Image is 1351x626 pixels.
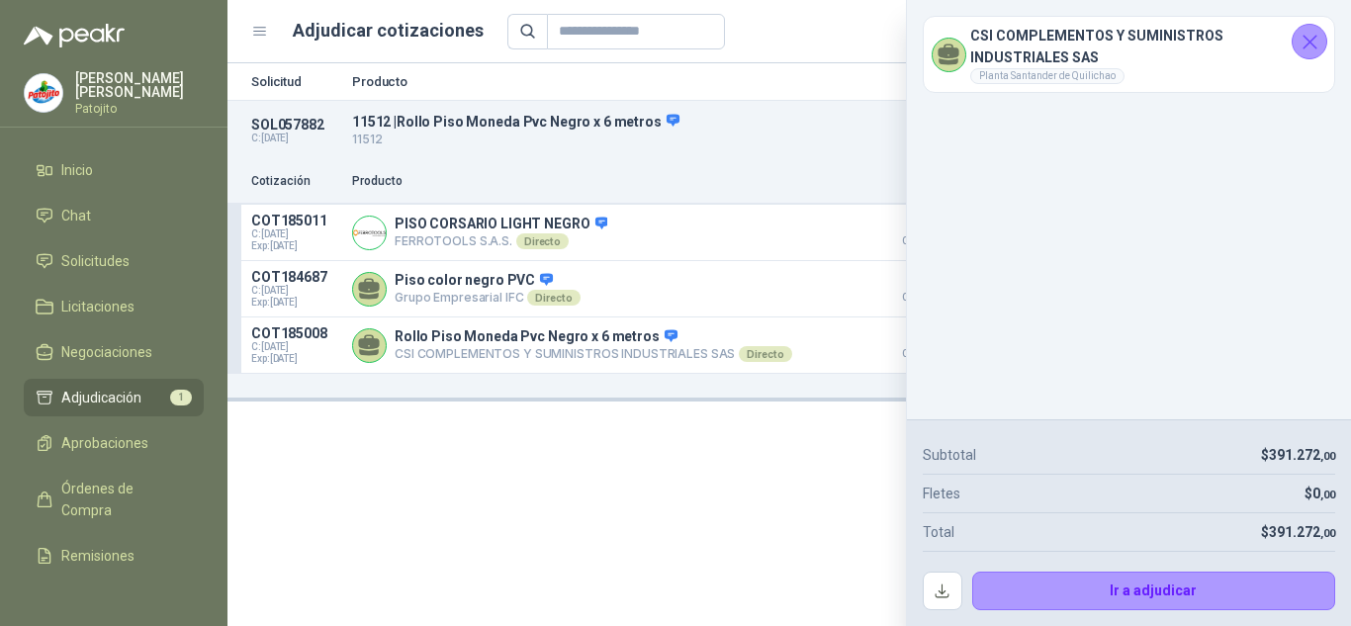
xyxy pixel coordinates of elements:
p: $ 285.600 [872,269,971,303]
span: ,00 [1320,489,1335,501]
p: Fletes [923,483,960,504]
span: Negociaciones [61,341,152,363]
span: ,00 [1320,527,1335,540]
span: 391.272 [1269,524,1335,540]
a: Órdenes de Compra [24,470,204,529]
div: Directo [739,346,791,362]
span: Solicitudes [61,250,130,272]
div: Planta Santander de Quilichao [970,68,1125,84]
p: [PERSON_NAME] [PERSON_NAME] [75,71,204,99]
p: Producto [352,75,1042,88]
p: Grupo Empresarial IFC [395,290,581,306]
div: Directo [516,233,569,249]
span: 0 [1312,486,1335,501]
p: Solicitud [251,75,340,88]
a: Chat [24,197,204,234]
img: Logo peakr [24,24,125,47]
div: CSI COMPLEMENTOS Y SUMINISTROS INDUSTRIALES SASPlanta Santander de Quilichao [924,17,1334,92]
span: Órdenes de Compra [61,478,185,521]
p: CSI COMPLEMENTOS Y SUMINISTROS INDUSTRIALES SAS [395,346,792,362]
span: 1 [170,390,192,405]
span: C: [DATE] [251,341,340,353]
div: Directo [527,290,580,306]
span: Licitaciones [61,296,135,317]
span: 391.272 [1269,447,1335,463]
span: Aprobaciones [61,432,148,454]
span: Crédito 30 días [872,293,971,303]
p: FERROTOOLS S.A.S. [395,233,607,249]
span: ,00 [1320,450,1335,463]
p: COT184687 [251,269,340,285]
p: 11512 [352,131,1042,149]
p: $ 219.198 [872,213,971,246]
p: $ [1261,521,1335,543]
span: Chat [61,205,91,226]
span: Crédito 45 días [872,236,971,246]
span: Remisiones [61,545,135,567]
span: C: [DATE] [251,228,340,240]
span: Inicio [61,159,93,181]
button: Ir a adjudicar [972,572,1336,611]
p: Rollo Piso Moneda Pvc Negro x 6 metros [395,328,792,346]
p: COT185008 [251,325,340,341]
span: Exp: [DATE] [251,240,340,252]
a: Remisiones [24,537,204,575]
p: $ [1261,444,1335,466]
span: C: [DATE] [251,285,340,297]
p: Producto [352,172,860,191]
p: C: [DATE] [251,133,340,144]
span: Exp: [DATE] [251,297,340,309]
p: Total [923,521,954,543]
a: Adjudicación1 [24,379,204,416]
a: Negociaciones [24,333,204,371]
img: Company Logo [25,74,62,112]
a: Licitaciones [24,288,204,325]
p: Cotización [251,172,340,191]
p: SOL057882 [251,117,340,133]
p: Subtotal [923,444,976,466]
h1: Adjudicar cotizaciones [293,17,484,45]
p: COT185011 [251,213,340,228]
p: Piso color negro PVC [395,272,581,290]
span: Adjudicación [61,387,141,408]
p: Precio [872,172,971,191]
span: Exp: [DATE] [251,353,340,365]
a: Solicitudes [24,242,204,280]
p: $ [1305,483,1335,504]
span: Crédito 30 días [872,349,971,359]
p: $ 391.272 [872,325,971,359]
p: Patojito [75,103,204,115]
img: Company Logo [353,217,386,249]
a: Inicio [24,151,204,189]
a: Aprobaciones [24,424,204,462]
h4: CSI COMPLEMENTOS Y SUMINISTROS INDUSTRIALES SAS [970,25,1298,68]
p: PISO CORSARIO LIGHT NEGRO [395,216,607,233]
p: 11512 | Rollo Piso Moneda Pvc Negro x 6 metros [352,113,1042,131]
